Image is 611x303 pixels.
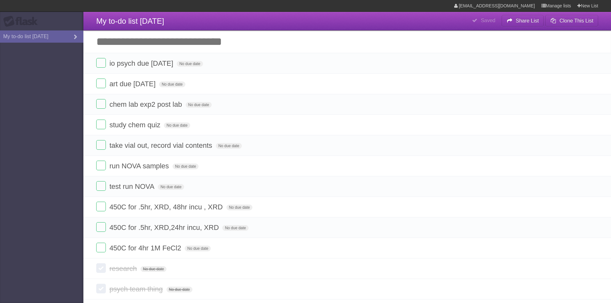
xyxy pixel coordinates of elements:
[166,287,192,292] span: No due date
[96,263,106,273] label: Done
[96,222,106,232] label: Done
[96,58,106,68] label: Done
[3,16,42,27] div: Flask
[96,202,106,211] label: Done
[96,181,106,191] label: Done
[109,121,162,129] span: study chem quiz
[140,266,166,272] span: No due date
[109,265,139,273] span: research
[109,203,224,211] span: 450C for .5hr, XRD, 48hr incu , XRD
[109,80,157,88] span: art due [DATE]
[96,79,106,88] label: Done
[109,59,175,67] span: io psych due [DATE]
[109,100,183,108] span: chem lab exp2 post lab
[164,122,190,128] span: No due date
[96,120,106,129] label: Done
[96,17,164,25] span: My to-do list [DATE]
[173,164,199,169] span: No due date
[186,102,212,108] span: No due date
[159,81,185,87] span: No due date
[96,161,106,170] label: Done
[222,225,248,231] span: No due date
[158,184,184,190] span: No due date
[109,162,170,170] span: run NOVA samples
[109,223,220,231] span: 450C for .5hr, XRD,24hr incu, XRD
[96,243,106,252] label: Done
[96,99,106,109] label: Done
[96,140,106,150] label: Done
[216,143,242,149] span: No due date
[226,205,252,210] span: No due date
[109,285,164,293] span: psych team thing
[96,284,106,293] label: Done
[481,18,495,23] b: Saved
[109,141,214,149] span: take vial out, record vial contents
[559,18,593,23] b: Clone This List
[516,18,539,23] b: Share List
[545,15,598,27] button: Clone This List
[177,61,203,67] span: No due date
[502,15,544,27] button: Share List
[185,246,211,251] span: No due date
[109,182,156,190] span: test run NOVA
[109,244,183,252] span: 450C for 4hr 1M FeCl2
